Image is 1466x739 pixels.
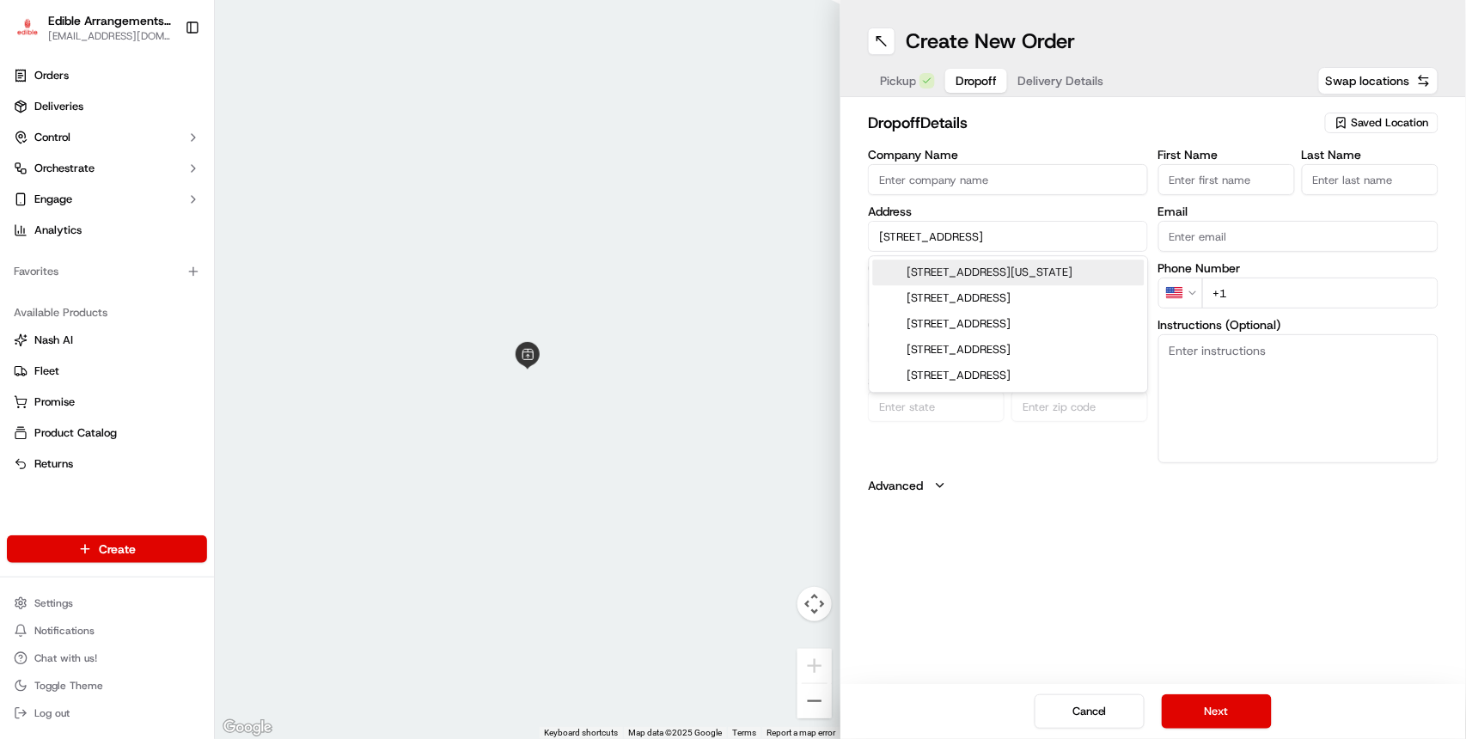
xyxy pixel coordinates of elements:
span: API Documentation [162,385,276,402]
span: Returns [34,456,73,472]
button: [EMAIL_ADDRESS][DOMAIN_NAME] [48,29,171,43]
span: Saved Location [1352,115,1429,131]
label: Email [1158,205,1439,217]
button: Zoom out [797,684,832,718]
input: Got a question? Start typing here... [45,112,309,130]
span: Toggle Theme [34,679,103,693]
button: Settings [7,591,207,615]
span: Analytics [34,223,82,238]
img: 1736555255976-a54dd68f-1ca7-489b-9aae-adbdc363a1c4 [34,268,48,282]
a: 📗Knowledge Base [10,378,138,409]
label: Phone Number [1158,262,1439,274]
button: Edible Arrangements - [GEOGRAPHIC_DATA], [GEOGRAPHIC_DATA] [48,12,171,29]
img: 1736555255976-a54dd68f-1ca7-489b-9aae-adbdc363a1c4 [17,165,48,196]
div: [STREET_ADDRESS][US_STATE] [873,260,1145,285]
div: [STREET_ADDRESS] [873,285,1145,311]
a: Powered byPylon [121,426,208,440]
span: Control [34,130,70,145]
input: Enter state [868,391,1005,422]
button: Map camera controls [797,587,832,621]
span: [DATE] [152,267,187,281]
img: Edible Arrangements - Murrysville, PA [14,15,41,40]
button: Next [1162,694,1272,729]
input: Enter phone number [1202,278,1439,308]
button: Control [7,124,207,151]
button: Cancel [1035,694,1145,729]
input: Enter first name [1158,164,1295,195]
a: Open this area in Google Maps (opens a new window) [219,717,276,739]
button: Promise [7,388,207,416]
span: [PERSON_NAME] [53,267,139,281]
span: Create [99,541,136,558]
label: Address [868,205,1148,217]
button: Advanced [868,477,1439,494]
div: 📗 [17,387,31,400]
a: Fleet [14,363,200,379]
span: Delivery Details [1017,72,1103,89]
input: Enter zip code [1011,391,1148,422]
a: Promise [14,394,200,410]
span: Dropoff [956,72,997,89]
img: Masood Aslam [17,251,45,278]
button: Zoom in [797,649,832,683]
span: • [143,267,149,281]
img: Google [219,717,276,739]
span: Orders [34,68,69,83]
span: Knowledge Base [34,385,131,402]
span: Pylon [171,427,208,440]
button: Notifications [7,619,207,643]
a: 💻API Documentation [138,378,283,409]
span: [DATE] [138,314,174,327]
span: Regen Pajulas [53,314,125,327]
button: Log out [7,701,207,725]
div: [STREET_ADDRESS] [873,363,1145,388]
span: Orchestrate [34,161,95,176]
input: Enter email [1158,221,1439,252]
span: Settings [34,596,73,610]
button: Edible Arrangements - Murrysville, PAEdible Arrangements - [GEOGRAPHIC_DATA], [GEOGRAPHIC_DATA][E... [7,7,178,48]
input: Enter last name [1302,164,1439,195]
span: Engage [34,192,72,207]
span: Chat with us! [34,651,97,665]
button: Toggle Theme [7,674,207,698]
img: 9188753566659_6852d8bf1fb38e338040_72.png [36,165,67,196]
input: Enter company name [868,164,1148,195]
img: Regen Pajulas [17,297,45,325]
button: Start new chat [292,170,313,191]
div: Start new chat [77,165,282,182]
img: Nash [17,18,52,52]
div: Suggestions [869,255,1149,393]
span: Promise [34,394,75,410]
label: Advanced [868,477,923,494]
p: Welcome 👋 [17,70,313,97]
button: Keyboard shortcuts [544,727,618,739]
div: 💻 [145,387,159,400]
img: 1736555255976-a54dd68f-1ca7-489b-9aae-adbdc363a1c4 [34,315,48,328]
input: Enter address [868,221,1148,252]
a: Analytics [7,217,207,244]
button: Fleet [7,357,207,385]
div: Available Products [7,299,207,327]
button: Swap locations [1318,67,1439,95]
a: Product Catalog [14,425,200,441]
button: Chat with us! [7,646,207,670]
label: Instructions (Optional) [1158,319,1439,331]
a: Orders [7,62,207,89]
div: Past conversations [17,224,115,238]
span: • [129,314,135,327]
button: Create [7,535,207,563]
span: Product Catalog [34,425,117,441]
button: Saved Location [1325,111,1439,135]
a: Nash AI [14,333,200,348]
a: Deliveries [7,93,207,120]
label: Last Name [1302,149,1439,161]
label: Company Name [868,149,1148,161]
button: Product Catalog [7,419,207,447]
button: Returns [7,450,207,478]
div: [STREET_ADDRESS] [873,337,1145,363]
span: Fleet [34,363,59,379]
span: Deliveries [34,99,83,114]
span: Swap locations [1326,72,1410,89]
